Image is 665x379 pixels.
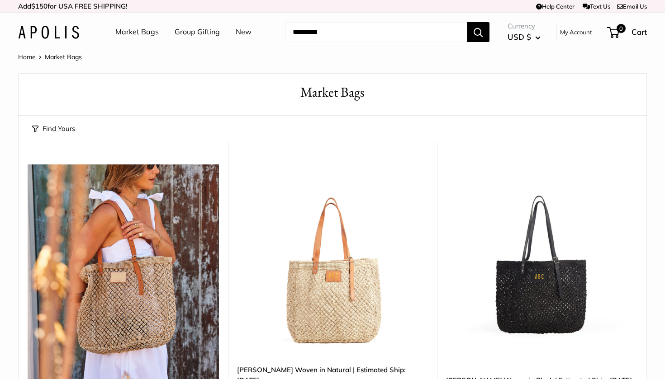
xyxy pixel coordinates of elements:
span: Currency [508,20,541,33]
span: 0 [617,24,626,33]
a: My Account [560,27,592,37]
button: Find Yours [32,122,75,135]
button: Search [467,22,489,42]
span: $150 [31,2,47,10]
img: Mercado Woven in Natural | Estimated Ship: Oct. 12th [237,164,428,356]
img: Mercado Woven in Black | Estimated Ship: Oct. 19th [446,164,637,356]
a: New [236,25,252,39]
a: Group Gifting [175,25,220,39]
span: Cart [632,27,647,37]
h1: Market Bags [32,83,633,102]
a: Home [18,53,36,61]
a: Mercado Woven in Natural | Estimated Ship: Oct. 12thMercado Woven in Natural | Estimated Ship: Oc... [237,164,428,356]
a: Mercado Woven in Black | Estimated Ship: Oct. 19thMercado Woven in Black | Estimated Ship: Oct. 19th [446,164,637,356]
nav: Breadcrumb [18,51,82,63]
img: Apolis [18,26,79,39]
a: Market Bags [115,25,159,39]
span: Market Bags [45,53,82,61]
input: Search... [285,22,467,42]
a: Email Us [617,3,647,10]
a: 0 Cart [608,25,647,39]
a: Help Center [536,3,575,10]
span: USD $ [508,32,531,42]
button: USD $ [508,30,541,44]
a: Text Us [583,3,610,10]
